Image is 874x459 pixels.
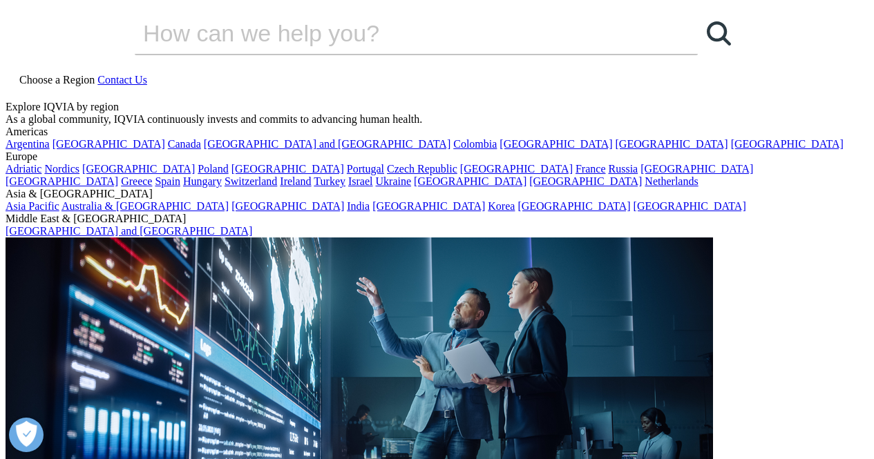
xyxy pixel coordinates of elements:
[6,213,868,225] div: Middle East & [GEOGRAPHIC_DATA]
[9,418,44,452] button: Open Preferences
[168,138,201,150] a: Canada
[6,225,252,237] a: [GEOGRAPHIC_DATA] and [GEOGRAPHIC_DATA]
[204,138,450,150] a: [GEOGRAPHIC_DATA] and [GEOGRAPHIC_DATA]
[6,163,41,175] a: Adriatic
[6,175,118,187] a: [GEOGRAPHIC_DATA]
[634,200,746,212] a: [GEOGRAPHIC_DATA]
[44,163,79,175] a: Nordics
[231,200,344,212] a: [GEOGRAPHIC_DATA]
[529,175,642,187] a: [GEOGRAPHIC_DATA]
[280,175,311,187] a: Ireland
[121,175,152,187] a: Greece
[414,175,526,187] a: [GEOGRAPHIC_DATA]
[460,163,573,175] a: [GEOGRAPHIC_DATA]
[82,163,195,175] a: [GEOGRAPHIC_DATA]
[6,200,59,212] a: Asia Pacific
[453,138,497,150] a: Colombia
[576,163,606,175] a: France
[500,138,612,150] a: [GEOGRAPHIC_DATA]
[348,175,373,187] a: Israel
[314,175,345,187] a: Turkey
[6,150,868,163] div: Europe
[488,200,515,212] a: Korea
[731,138,844,150] a: [GEOGRAPHIC_DATA]
[19,74,95,86] span: Choose a Region
[231,163,344,175] a: [GEOGRAPHIC_DATA]
[198,163,228,175] a: Poland
[6,113,868,126] div: As a global community, IQVIA continuously invests and commits to advancing human health.
[387,163,457,175] a: Czech Republic
[645,175,698,187] a: Netherlands
[609,163,638,175] a: Russia
[135,12,658,54] input: Search
[183,175,222,187] a: Hungary
[347,163,384,175] a: Portugal
[155,175,180,187] a: Spain
[347,200,370,212] a: India
[53,138,165,150] a: [GEOGRAPHIC_DATA]
[616,138,728,150] a: [GEOGRAPHIC_DATA]
[372,200,485,212] a: [GEOGRAPHIC_DATA]
[6,126,868,138] div: Americas
[6,188,868,200] div: Asia & [GEOGRAPHIC_DATA]
[6,138,50,150] a: Argentina
[61,200,229,212] a: Australia & [GEOGRAPHIC_DATA]
[97,74,147,86] a: Contact Us
[640,163,753,175] a: [GEOGRAPHIC_DATA]
[517,200,630,212] a: [GEOGRAPHIC_DATA]
[225,175,277,187] a: Switzerland
[6,101,868,113] div: Explore IQVIA by region
[707,21,731,46] svg: Search
[376,175,412,187] a: Ukraine
[698,12,739,54] a: Search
